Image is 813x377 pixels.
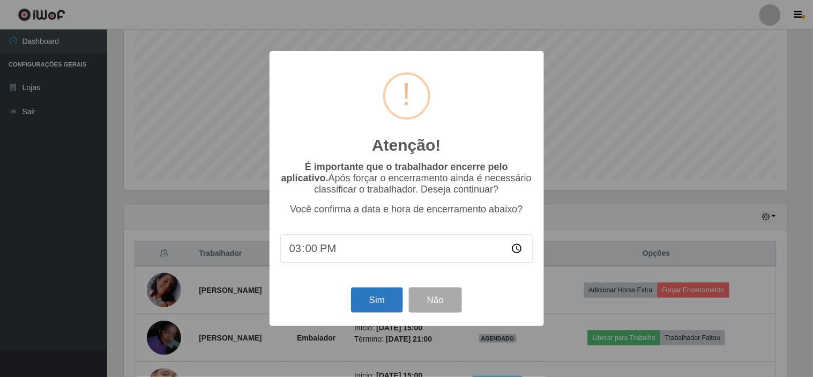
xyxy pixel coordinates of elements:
p: Você confirma a data e hora de encerramento abaixo? [280,204,533,215]
h2: Atenção! [372,136,441,155]
p: Após forçar o encerramento ainda é necessário classificar o trabalhador. Deseja continuar? [280,161,533,195]
b: É importante que o trabalhador encerre pelo aplicativo. [281,161,508,183]
button: Não [409,287,462,313]
button: Sim [351,287,403,313]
